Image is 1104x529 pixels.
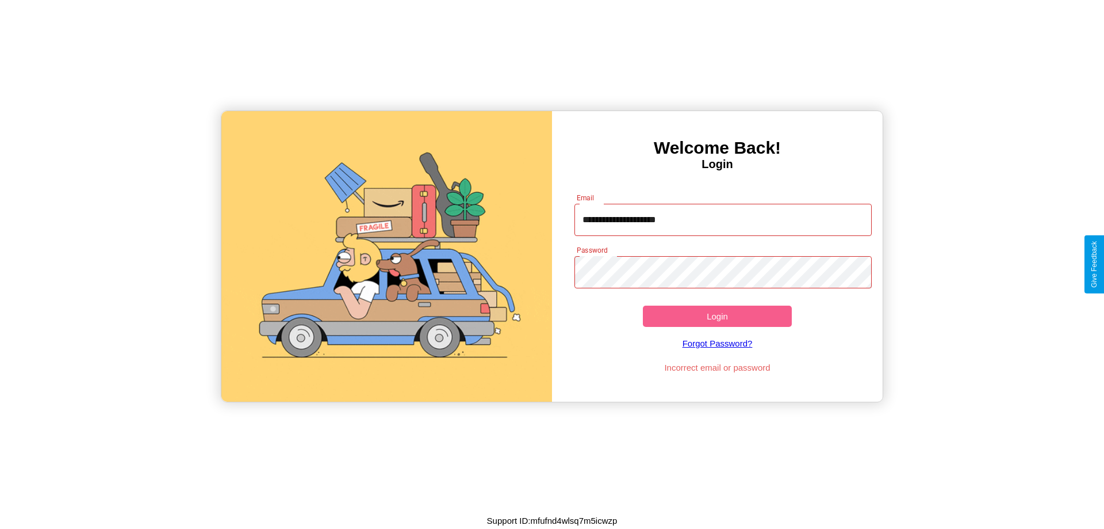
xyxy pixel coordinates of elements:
[569,327,867,360] a: Forgot Password?
[552,158,883,171] h4: Login
[643,306,792,327] button: Login
[577,245,607,255] label: Password
[552,138,883,158] h3: Welcome Back!
[1090,241,1098,288] div: Give Feedback
[487,513,618,528] p: Support ID: mfufnd4wlsq7m5icwzp
[221,111,552,402] img: gif
[577,193,595,203] label: Email
[569,360,867,375] p: Incorrect email or password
